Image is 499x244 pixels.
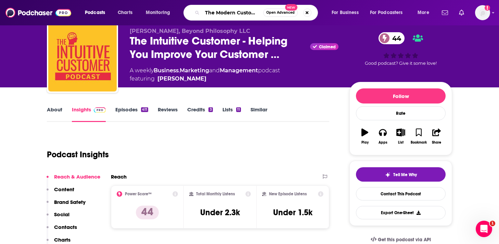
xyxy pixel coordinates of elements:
p: Brand Safety [54,199,86,205]
a: Reviews [158,106,178,122]
div: 411 [141,107,148,112]
p: 44 [136,206,159,219]
button: Reach & Audience [47,173,100,186]
span: 44 [385,32,405,44]
div: List [398,141,404,145]
button: open menu [413,7,438,18]
button: open menu [80,7,114,18]
img: tell me why sparkle [385,172,391,178]
span: For Business [332,8,359,17]
button: List [392,124,410,149]
button: Play [356,124,374,149]
a: 44 [379,32,405,44]
span: New [285,4,297,11]
button: open menu [366,7,413,18]
span: Monitoring [146,8,170,17]
div: Play [361,141,369,145]
a: Marketing [180,67,209,74]
a: About [47,106,62,122]
button: Open AdvancedNew [263,9,298,17]
button: Brand Safety [47,199,86,211]
span: featuring [130,75,280,83]
img: Podchaser Pro [94,107,106,113]
button: Social [47,211,69,224]
a: Management [220,67,258,74]
span: Logged in as hsmelter [475,5,490,20]
input: Search podcasts, credits, & more... [202,7,263,18]
span: Podcasts [85,8,105,17]
button: tell me why sparkleTell Me Why [356,167,446,182]
span: More [418,8,429,17]
span: Get this podcast via API [378,237,431,243]
button: Bookmark [410,124,427,149]
p: Content [54,186,74,193]
button: Content [47,186,74,199]
span: 1 [490,221,495,226]
img: The Intuitive Customer - Helping You Improve Your Customer Experience To Gain Growth [48,23,117,91]
h1: Podcast Insights [47,149,109,160]
span: , [179,67,180,74]
button: Apps [374,124,392,149]
button: Share [428,124,446,149]
div: Rate [356,106,446,120]
h2: New Episode Listens [269,192,307,196]
a: Show notifications dropdown [439,7,451,19]
h2: Reach [111,173,127,180]
div: Share [432,141,441,145]
p: Charts [54,236,71,243]
a: Credits3 [187,106,213,122]
span: [PERSON_NAME], Beyond Philosophy LLC [130,28,250,34]
h3: Under 2.3k [200,207,240,218]
span: Good podcast? Give it some love! [365,61,437,66]
span: Charts [118,8,132,17]
a: Lists11 [222,106,241,122]
h2: Power Score™ [125,192,152,196]
a: InsightsPodchaser Pro [72,106,106,122]
div: Bookmark [411,141,427,145]
button: open menu [327,7,367,18]
p: Contacts [54,224,77,230]
a: Charts [113,7,137,18]
a: Colin Shaw [157,75,206,83]
div: 44Good podcast? Give it some love! [349,28,452,71]
div: 11 [236,107,241,112]
button: Export One-Sheet [356,206,446,219]
div: Search podcasts, credits, & more... [190,5,324,21]
h2: Total Monthly Listens [196,192,235,196]
p: Social [54,211,69,218]
p: Reach & Audience [54,173,100,180]
h3: Under 1.5k [273,207,312,218]
span: and [209,67,220,74]
a: Episodes411 [115,106,148,122]
div: Apps [379,141,387,145]
iframe: Intercom live chat [476,221,492,237]
button: Show profile menu [475,5,490,20]
img: Podchaser - Follow, Share and Rate Podcasts [5,6,71,19]
span: For Podcasters [370,8,403,17]
a: Similar [251,106,267,122]
svg: Add a profile image [485,5,490,11]
img: User Profile [475,5,490,20]
span: Tell Me Why [393,172,417,178]
a: Business [154,67,179,74]
div: A weekly podcast [130,66,280,83]
span: Claimed [319,45,336,49]
button: Contacts [47,224,77,236]
a: Contact This Podcast [356,187,446,200]
button: open menu [141,7,179,18]
div: 3 [208,107,213,112]
span: Open Advanced [266,11,295,14]
a: Show notifications dropdown [456,7,467,19]
button: Follow [356,88,446,103]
